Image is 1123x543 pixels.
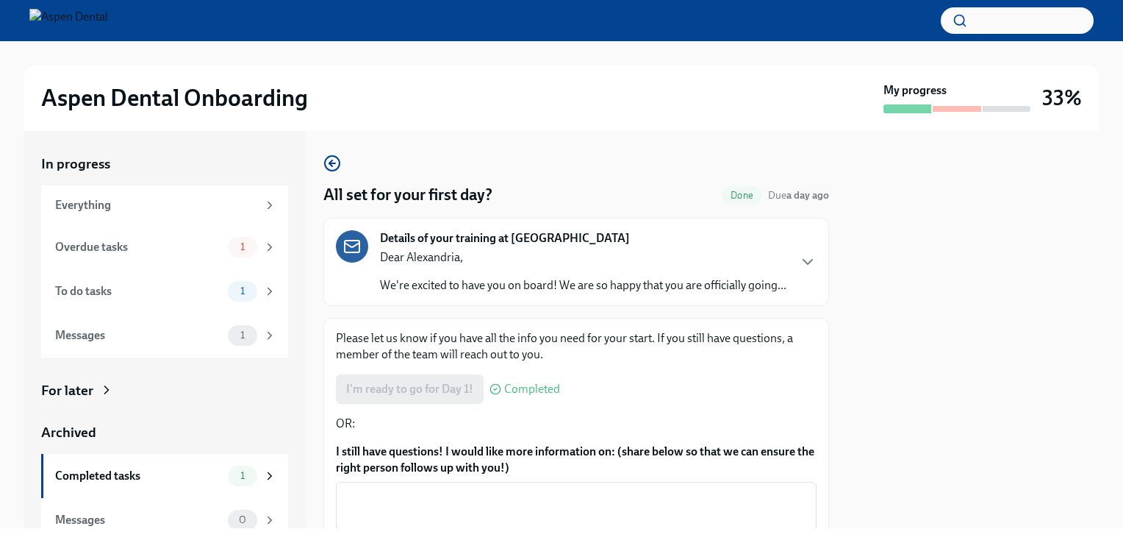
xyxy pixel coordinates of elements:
[722,190,762,201] span: Done
[768,189,829,202] span: Due
[380,249,786,266] p: Dear Alexandria,
[504,383,560,395] span: Completed
[41,225,288,269] a: Overdue tasks1
[55,197,257,213] div: Everything
[883,82,947,99] strong: My progress
[41,269,288,313] a: To do tasks1
[230,514,255,525] span: 0
[232,470,254,481] span: 1
[41,155,288,174] a: In progress
[41,185,288,225] a: Everything
[55,239,222,255] div: Overdue tasks
[768,188,829,202] span: August 18th, 2025 09:00
[55,283,222,299] div: To do tasks
[336,444,817,476] label: I still have questions! I would like more information on: (share below so that we can ensure the ...
[336,330,817,363] p: Please let us know if you have all the info you need for your start. If you still have questions,...
[336,416,817,432] p: OR:
[380,277,786,294] p: We're excited to have you on board! We are so happy that you are officially going...
[41,313,288,358] a: Messages1
[55,512,222,528] div: Messages
[323,184,492,206] h4: All set for your first day?
[41,423,288,442] a: Archived
[55,468,222,484] div: Completed tasks
[41,454,288,498] a: Completed tasks1
[41,83,308,113] h2: Aspen Dental Onboarding
[380,230,630,246] strong: Details of your training at [GEOGRAPHIC_DATA]
[232,330,254,341] span: 1
[29,9,108,32] img: Aspen Dental
[41,498,288,542] a: Messages0
[1042,85,1082,111] h3: 33%
[41,381,93,400] div: For later
[786,189,829,202] strong: a day ago
[41,381,288,400] a: For later
[232,241,254,252] span: 1
[55,327,222,344] div: Messages
[232,285,254,297] span: 1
